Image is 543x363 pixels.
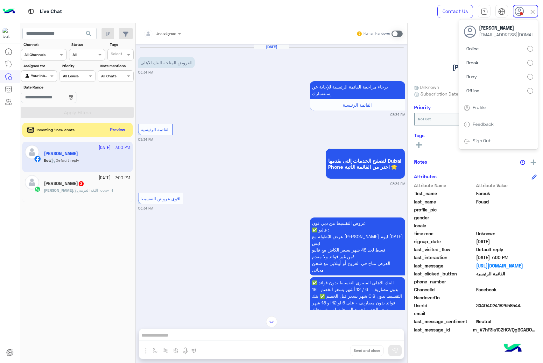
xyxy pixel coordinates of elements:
input: Online [527,46,533,52]
span: last_clicked_button [414,270,475,277]
p: Live Chat [40,7,62,16]
small: 03:34 PM [138,137,153,142]
span: timezone [414,230,475,237]
label: Priority [62,63,95,69]
span: Online [466,45,479,52]
h5: [PERSON_NAME] [453,64,498,71]
span: null [476,214,537,221]
span: gender [414,214,475,221]
label: Note mentions [100,63,133,69]
span: null [476,310,537,317]
span: Attribute Value [476,182,537,189]
span: Unassigned [156,31,176,36]
span: null [476,294,537,301]
label: Date Range [24,84,95,90]
span: Subscription Date : [DATE] [420,90,476,97]
a: Sign Out [473,138,490,143]
span: [PERSON_NAME] [44,188,73,193]
span: ChannelId [414,286,475,293]
span: لتصفح الخدمات التى يقدمها Dubai Phone اختر من القائمة الأتية 🌟 [328,158,403,170]
span: Farouk [476,190,537,197]
p: 27/5/2025, 3:34 PM [310,81,405,99]
a: Profile [473,104,486,110]
img: tab [464,121,470,128]
button: Apply Filters [21,107,134,118]
img: defaultAdmin.png [25,175,39,189]
small: 03:34 PM [138,70,153,75]
img: Logo [3,5,15,18]
label: Tags [110,42,133,47]
p: 27/5/2025, 3:34 PM [138,57,195,68]
img: tab [27,7,35,15]
img: 1403182699927242 [3,28,14,39]
span: profile_pic [414,206,475,213]
span: email [414,310,475,317]
button: search [81,28,97,42]
b: Not Set [418,117,431,121]
span: last_message [414,262,475,269]
span: last_visited_flow [414,246,475,253]
img: tab [464,105,470,111]
span: Default reply [476,246,537,253]
small: [DATE] - 7:00 PM [99,175,130,181]
h6: Attributes [414,174,437,179]
span: 2025-09-18T16:00:41.006Z [476,254,537,261]
img: scroll [266,316,277,327]
b: : [44,188,74,193]
span: Incoming 1 new chats [37,127,74,133]
span: Unknown [476,230,537,237]
img: add [531,160,536,165]
span: Busy [466,73,477,80]
h6: [DATE] [254,45,289,49]
span: القائمة الرئيسية [141,127,170,132]
a: [URL][DOMAIN_NAME] [476,262,537,269]
span: signup_date [414,238,475,245]
img: tab [481,8,488,15]
img: hulul-logo.png [502,338,524,360]
span: last_message_sentiment [414,318,475,325]
span: [EMAIL_ADDRESS][DOMAIN_NAME] [479,31,536,38]
label: Assigned to: [24,63,56,69]
img: tab [464,138,470,145]
span: null [476,222,537,229]
span: 0 [476,286,537,293]
span: m_V7hF3la1C2HCVQgBCABOQZdI-U623tnOBGheq4XpY8agaojeZVpQCW28HDh_eYneRnCmf7fL6vYOyXoMlyr7pg [473,326,537,333]
div: Select [110,51,122,58]
span: search [85,30,93,38]
input: Offline [527,88,533,94]
a: Feedback [473,121,494,127]
span: Break [466,59,478,66]
p: 27/5/2025, 3:34 PM [310,217,405,275]
span: HandoverOn [414,294,475,301]
span: first_name [414,190,475,197]
img: close [529,8,536,16]
img: notes [520,160,525,165]
span: Attribute Name [414,182,475,189]
label: Channel: [24,42,66,47]
span: last_name [414,198,475,205]
small: 03:34 PM [390,112,405,117]
span: 3 [79,181,84,186]
span: اللغة العربية_copy_1 [74,188,113,193]
h6: Priority [414,104,431,110]
button: Preview [108,125,128,135]
img: tab [498,8,505,15]
span: 0 [476,318,537,325]
img: WhatsApp [34,186,41,192]
label: Status [71,42,104,47]
button: Send and close [350,345,384,356]
span: Unknown [414,84,439,90]
span: phone_number [414,278,475,285]
a: Contact Us [437,5,473,18]
span: [PERSON_NAME] [479,25,536,31]
span: 2025-09-18T14:26:34.899Z [476,238,537,245]
span: القائمة الرئيسية [343,102,372,108]
span: UserId [414,302,475,309]
span: Fouad [476,198,537,205]
input: Break [527,60,533,66]
small: 03:34 PM [138,206,153,211]
span: null [476,278,537,285]
h6: Notes [414,159,427,165]
h5: Rowan [44,181,84,186]
span: اقوى عروض التقسيط [141,196,180,201]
